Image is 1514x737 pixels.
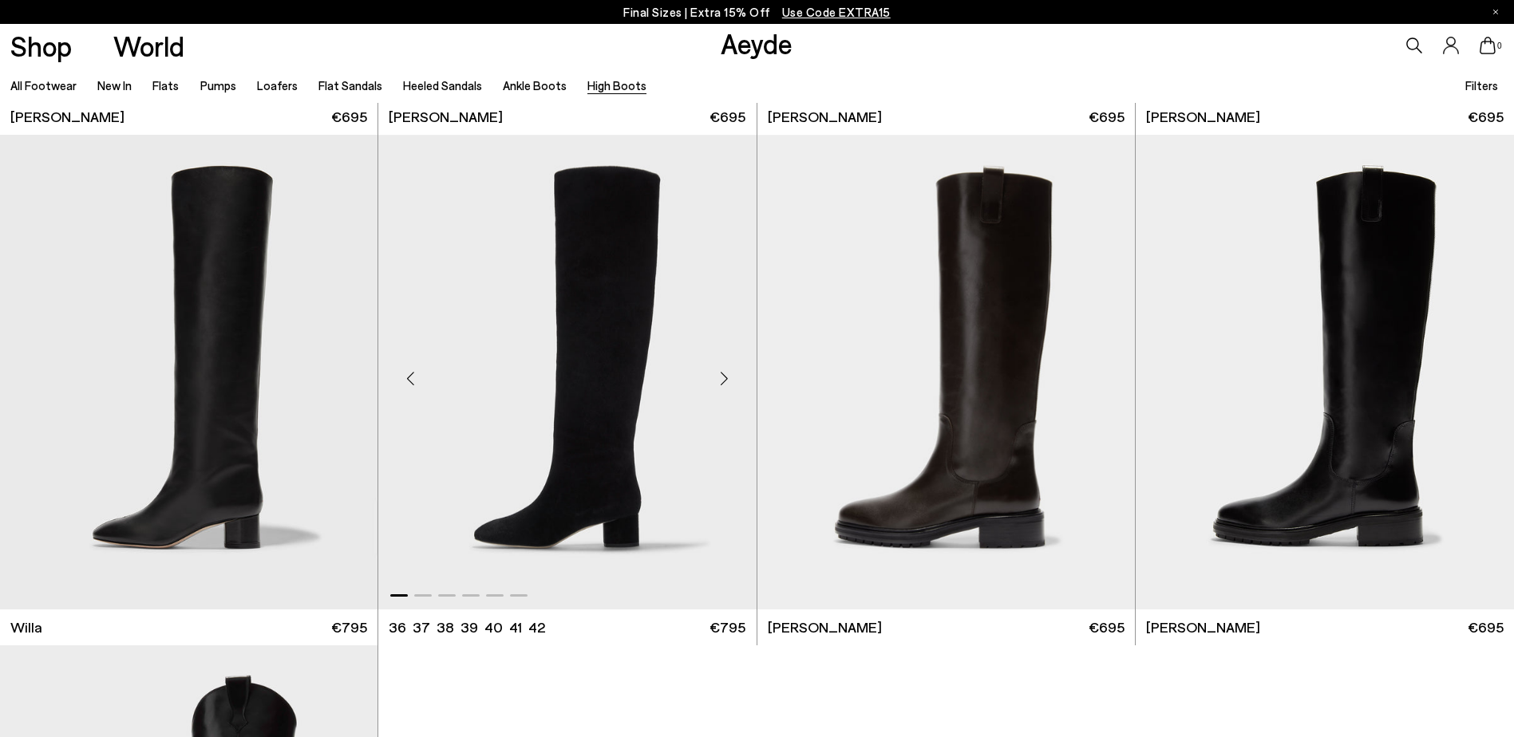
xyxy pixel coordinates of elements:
[389,107,503,127] span: [PERSON_NAME]
[757,135,1135,609] div: 1 / 6
[378,135,756,609] a: 6 / 6 1 / 6 2 / 6 3 / 6 4 / 6 5 / 6 6 / 6 1 / 6 Next slide Previous slide
[386,354,434,402] div: Previous slide
[437,617,454,637] li: 38
[378,99,756,135] a: [PERSON_NAME] €695
[318,78,382,93] a: Flat Sandals
[97,78,132,93] a: New In
[1089,107,1125,127] span: €695
[257,78,298,93] a: Loafers
[1136,99,1514,135] a: [PERSON_NAME] €695
[1136,609,1514,645] a: [PERSON_NAME] €695
[623,2,891,22] p: Final Sizes | Extra 15% Off
[10,78,77,93] a: All Footwear
[413,617,430,637] li: 37
[1146,617,1260,637] span: [PERSON_NAME]
[152,78,179,93] a: Flats
[10,107,125,127] span: [PERSON_NAME]
[1135,135,1512,609] img: Henry Knee-High Boots
[378,135,756,609] div: 1 / 6
[782,5,891,19] span: Navigate to /collections/ss25-final-sizes
[1468,107,1504,127] span: €695
[756,135,1133,609] img: Willa Suede Over-Knee Boots
[378,609,756,645] a: 36 37 38 39 40 41 42 €795
[701,354,749,402] div: Next slide
[757,135,1135,609] a: 6 / 6 1 / 6 2 / 6 3 / 6 4 / 6 5 / 6 6 / 6 1 / 6 Next slide Previous slide
[1089,617,1125,637] span: €695
[503,78,567,93] a: Ankle Boots
[389,617,540,637] ul: variant
[1496,41,1504,50] span: 0
[721,26,793,60] a: Aeyde
[331,107,367,127] span: €695
[1480,37,1496,54] a: 0
[528,617,545,637] li: 42
[1136,135,1514,609] img: Henry Knee-High Boots
[756,135,1133,609] div: 2 / 6
[768,107,882,127] span: [PERSON_NAME]
[1468,617,1504,637] span: €695
[757,99,1135,135] a: [PERSON_NAME] €695
[10,617,42,637] span: Willa
[113,32,184,60] a: World
[710,617,745,637] span: €795
[757,135,1135,609] img: Henry Knee-High Boots
[587,78,646,93] a: High Boots
[331,617,367,637] span: €795
[509,617,522,637] li: 41
[768,617,882,637] span: [PERSON_NAME]
[1135,135,1512,609] div: 2 / 6
[403,78,482,93] a: Heeled Sandals
[484,617,503,637] li: 40
[378,135,756,609] img: Willa Suede Over-Knee Boots
[200,78,236,93] a: Pumps
[757,609,1135,645] a: [PERSON_NAME] €695
[1146,107,1260,127] span: [PERSON_NAME]
[710,107,745,127] span: €695
[1465,78,1498,93] span: Filters
[461,617,478,637] li: 39
[389,617,406,637] li: 36
[10,32,72,60] a: Shop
